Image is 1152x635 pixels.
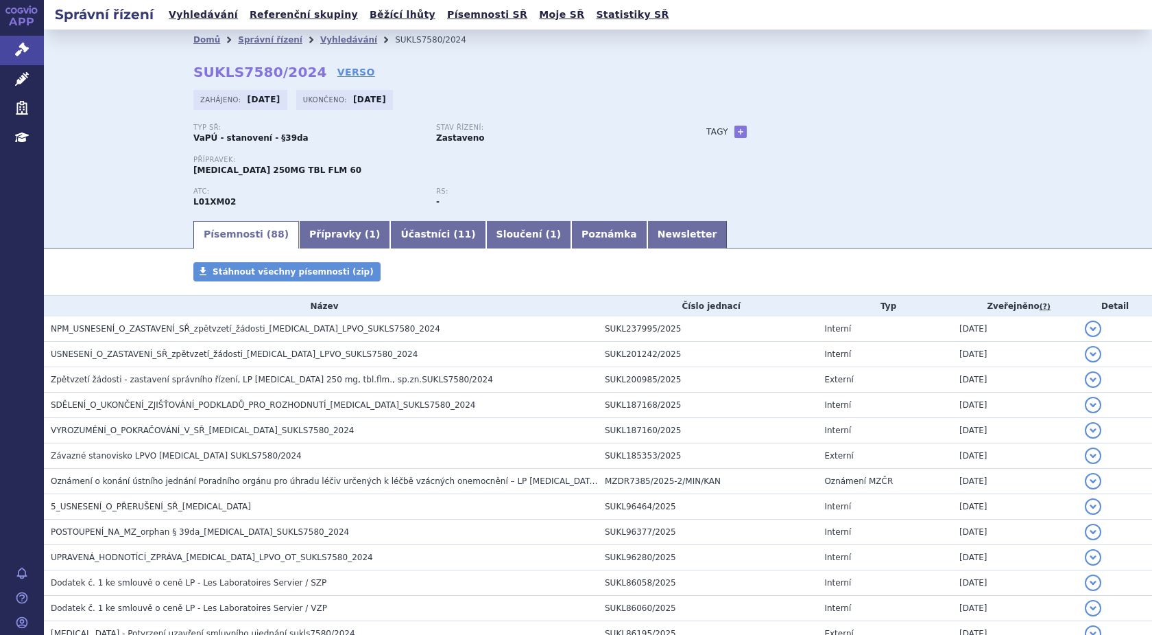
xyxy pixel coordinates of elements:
span: Interní [824,502,851,511]
span: Interní [824,527,851,537]
a: Newsletter [647,221,728,249]
td: SUKL86060/2025 [598,596,817,621]
th: Zveřejněno [952,296,1078,316]
td: [DATE] [952,393,1078,418]
span: [MEDICAL_DATA] 250MG TBL FLM 60 [193,165,361,175]
a: Běžící lhůty [365,5,440,24]
strong: - [436,197,440,207]
button: detail [1085,473,1101,489]
button: detail [1085,371,1101,388]
td: SUKL96377/2025 [598,520,817,545]
button: detail [1085,498,1101,515]
p: Přípravek: [193,156,679,164]
span: Interní [824,603,851,613]
span: Stáhnout všechny písemnosti (zip) [213,267,374,277]
td: SUKL86058/2025 [598,570,817,596]
strong: [DATE] [248,95,280,104]
span: Interní [824,400,851,410]
td: SUKL201242/2025 [598,342,817,367]
td: [DATE] [952,342,1078,367]
span: 1 [550,229,557,240]
h3: Tagy [706,124,728,140]
p: ATC: [193,187,422,196]
td: [DATE] [952,316,1078,342]
a: Poznámka [571,221,647,249]
span: Zahájeno: [200,94,243,105]
a: Domů [193,35,220,45]
button: detail [1085,397,1101,413]
td: MZDR7385/2025-2/MIN/KAN [598,469,817,494]
td: [DATE] [952,367,1078,393]
a: Písemnosti (88) [193,221,299,249]
abbr: (?) [1040,302,1051,312]
span: Interní [824,426,851,435]
td: SUKL187160/2025 [598,418,817,443]
span: Oznámení MZČR [824,476,893,486]
a: Účastníci (11) [390,221,485,249]
td: SUKL187168/2025 [598,393,817,418]
td: SUKL96464/2025 [598,494,817,520]
span: 1 [369,229,376,240]
a: VERSO [337,65,375,79]
a: Stáhnout všechny písemnosti (zip) [193,262,381,281]
strong: SUKLS7580/2024 [193,64,327,80]
td: SUKL96280/2025 [598,545,817,570]
span: Interní [824,553,851,562]
button: detail [1085,448,1101,464]
span: VYROZUMĚNÍ_O_POKRAČOVÁNÍ_V_SŘ_TIBSOVO_SUKLS7580_2024 [51,426,354,435]
span: NPM_USNESENÍ_O_ZASTAVENÍ_SŘ_zpětvzetí_žádosti_TIBSOVO_LPVO_SUKLS7580_2024 [51,324,440,334]
span: Interní [824,578,851,588]
a: Statistiky SŘ [592,5,673,24]
a: + [734,126,747,138]
strong: [DATE] [353,95,386,104]
a: Sloučení (1) [486,221,571,249]
span: UPRAVENÁ_HODNOTÍCÍ_ZPRÁVA_TIBSOVO_LPVO_OT_SUKLS7580_2024 [51,553,373,562]
button: detail [1085,549,1101,566]
p: RS: [436,187,665,196]
td: [DATE] [952,469,1078,494]
button: detail [1085,321,1101,337]
button: detail [1085,346,1101,362]
th: Typ [817,296,952,316]
strong: Zastaveno [436,133,485,143]
a: Správní řízení [238,35,302,45]
button: detail [1085,600,1101,616]
button: detail [1085,524,1101,540]
button: detail [1085,575,1101,591]
span: Zpětvzetí žádosti - zastavení správního řízení, LP Tibsovo 250 mg, tbl.flm., sp.zn.SUKLS7580/2024 [51,375,493,384]
span: Dodatek č. 1 ke smlouvě o ceně LP - Les Laboratoires Servier / SZP [51,578,326,588]
th: Detail [1078,296,1152,316]
span: USNESENÍ_O_ZASTAVENÍ_SŘ_zpětvzetí_žádosti_TIBSOVO_LPVO_SUKLS7580_2024 [51,349,418,359]
strong: IVOSIDENIB [193,197,236,207]
span: Interní [824,349,851,359]
span: SDĚLENÍ_O_UKONČENÍ_ZJIŠŤOVÁNÍ_PODKLADŮ_PRO_ROZHODNUTÍ_TIBSOVO_SUKLS7580_2024 [51,400,475,410]
td: SUKL200985/2025 [598,367,817,393]
th: Číslo jednací [598,296,817,316]
a: Moje SŘ [535,5,588,24]
a: Referenční skupiny [245,5,362,24]
span: Dodatek č. 1 ke smlouvě o ceně LP - Les Laboratoires Servier / VZP [51,603,327,613]
span: 11 [458,229,471,240]
strong: VaPÚ - stanovení - §39da [193,133,309,143]
td: SUKL185353/2025 [598,443,817,469]
td: [DATE] [952,494,1078,520]
td: [DATE] [952,570,1078,596]
td: [DATE] [952,596,1078,621]
span: Interní [824,324,851,334]
span: Externí [824,375,853,384]
span: 88 [271,229,284,240]
a: Písemnosti SŘ [443,5,531,24]
td: [DATE] [952,418,1078,443]
td: SUKL237995/2025 [598,316,817,342]
p: Stav řízení: [436,124,665,132]
span: 5_USNESENÍ_O_PŘERUŠENÍ_SŘ_TIBSOVO [51,502,251,511]
p: Typ SŘ: [193,124,422,132]
span: Oznámení o konání ústního jednání Poradního orgánu pro úhradu léčiv určených k léčbě vzácných one... [51,476,598,486]
button: detail [1085,422,1101,439]
span: POSTOUPENÍ_NA_MZ_orphan § 39da_TIBSOVO_SUKLS7580_2024 [51,527,349,537]
td: [DATE] [952,545,1078,570]
h2: Správní řízení [44,5,165,24]
li: SUKLS7580/2024 [395,30,484,50]
td: [DATE] [952,443,1078,469]
span: Závazné stanovisko LPVO TIBSOVO SUKLS7580/2024 [51,451,302,461]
